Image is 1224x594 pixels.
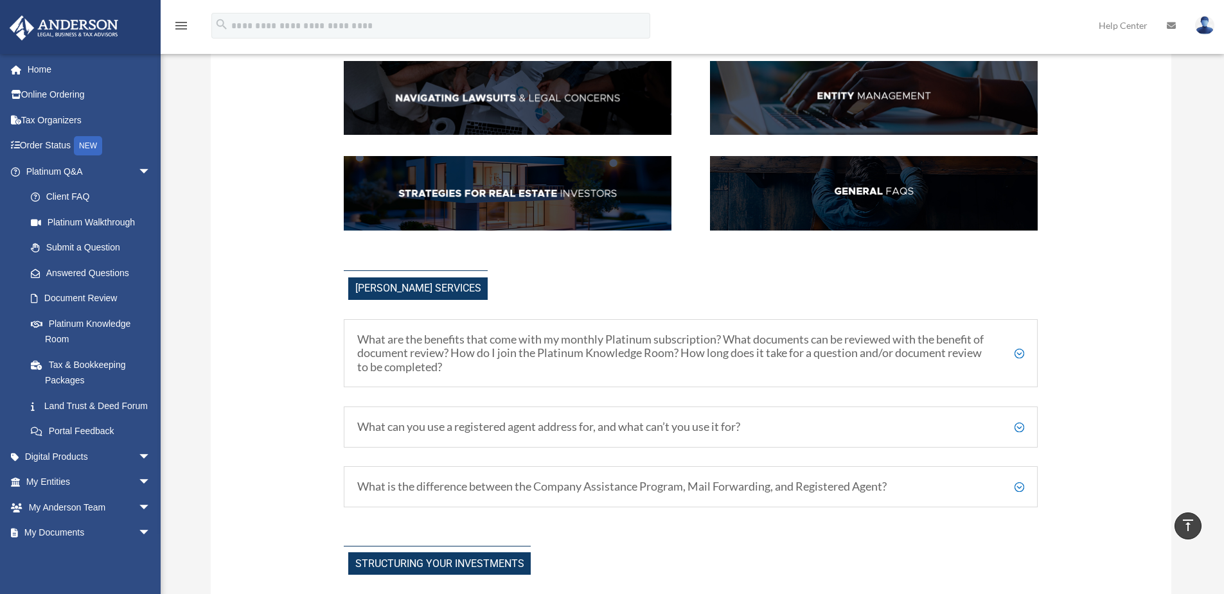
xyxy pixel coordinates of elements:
[710,156,1038,231] img: GenFAQ_hdr
[344,61,671,135] img: NavLaw_hdr
[6,15,122,40] img: Anderson Advisors Platinum Portal
[138,159,164,185] span: arrow_drop_down
[138,520,164,546] span: arrow_drop_down
[173,18,189,33] i: menu
[173,22,189,33] a: menu
[348,552,531,575] span: Structuring Your investments
[74,136,102,155] div: NEW
[138,469,164,496] span: arrow_drop_down
[9,545,170,571] a: Online Learningarrow_drop_down
[1195,16,1214,35] img: User Pic
[357,480,1024,494] h5: What is the difference between the Company Assistance Program, Mail Forwarding, and Registered Ag...
[1175,512,1202,539] a: vertical_align_top
[357,420,1024,434] h5: What can you use a registered agent address for, and what can’t you use it for?
[18,209,170,235] a: Platinum Walkthrough
[18,260,170,286] a: Answered Questions
[1180,518,1196,533] i: vertical_align_top
[710,61,1038,135] img: EntManag_hdr
[357,333,1024,374] h5: What are the benefits that come with my monthly Platinum subscription? What documents can be revi...
[9,107,170,133] a: Tax Organizers
[9,444,170,469] a: Digital Productsarrow_drop_down
[215,17,229,31] i: search
[9,133,170,159] a: Order StatusNEW
[18,419,170,444] a: Portal Feedback
[9,57,170,82] a: Home
[9,159,170,184] a: Platinum Q&Aarrow_drop_down
[18,184,164,210] a: Client FAQ
[9,520,170,546] a: My Documentsarrow_drop_down
[138,494,164,521] span: arrow_drop_down
[18,393,170,419] a: Land Trust & Deed Forum
[348,277,488,300] span: [PERSON_NAME] Services
[18,352,170,393] a: Tax & Bookkeeping Packages
[138,444,164,470] span: arrow_drop_down
[18,286,170,311] a: Document Review
[138,545,164,572] span: arrow_drop_down
[18,235,170,261] a: Submit a Question
[9,469,170,495] a: My Entitiesarrow_drop_down
[9,494,170,520] a: My Anderson Teamarrow_drop_down
[344,156,671,231] img: StratsRE_hdr
[9,82,170,108] a: Online Ordering
[18,311,170,352] a: Platinum Knowledge Room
